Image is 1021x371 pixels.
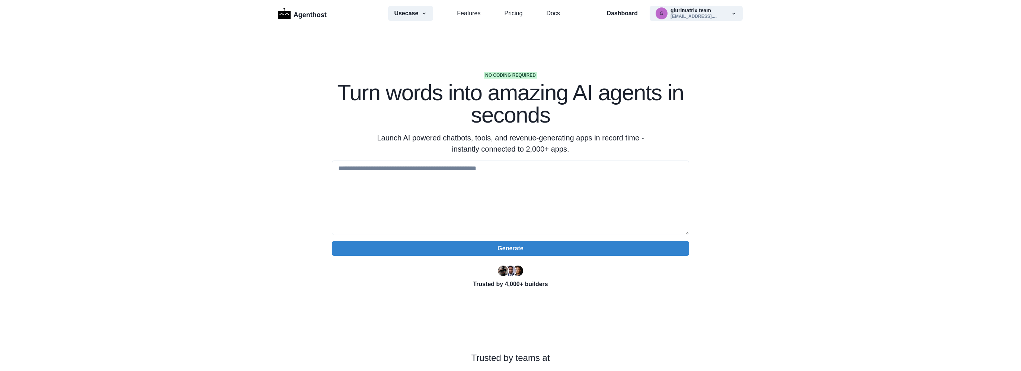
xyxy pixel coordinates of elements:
[513,266,523,276] img: Kent Dodds
[650,6,743,21] button: giurimatrix@gmail.comgiurimatrix team[EMAIL_ADDRESS]....
[388,6,433,21] button: Usecase
[294,7,327,20] p: Agenthost
[332,280,689,289] p: Trusted by 4,000+ builders
[457,9,480,18] a: Features
[278,8,291,19] img: Logo
[504,9,522,18] a: Pricing
[278,7,327,20] a: LogoAgenthost
[484,72,537,79] span: No coding required
[332,82,689,126] h1: Turn words into amazing AI agents in seconds
[332,241,689,256] button: Generate
[498,266,508,276] img: Ryan Florence
[368,132,653,155] p: Launch AI powered chatbots, tools, and revenue-generating apps in record time - instantly connect...
[546,9,560,18] a: Docs
[606,9,638,18] a: Dashboard
[505,266,516,276] img: Segun Adebayo
[24,351,997,365] p: Trusted by teams at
